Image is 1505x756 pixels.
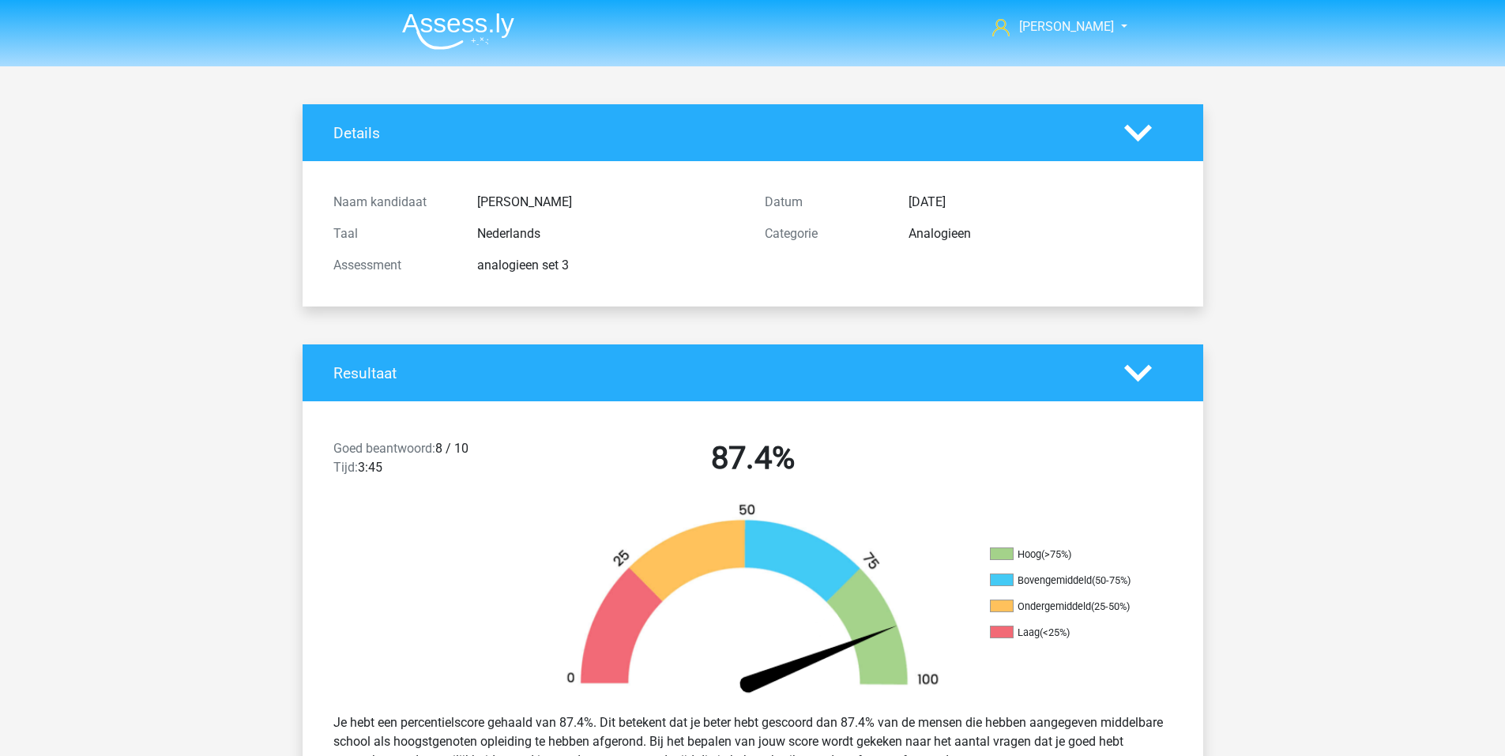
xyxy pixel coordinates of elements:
[897,193,1184,212] div: [DATE]
[333,441,435,456] span: Goed beantwoord:
[322,224,465,243] div: Taal
[540,502,966,701] img: 87.ad340e3c98c4.png
[465,224,753,243] div: Nederlands
[1040,626,1070,638] div: (<25%)
[990,600,1148,614] li: Ondergemiddeld
[990,574,1148,588] li: Bovengemiddeld
[333,364,1101,382] h4: Resultaat
[465,193,753,212] div: [PERSON_NAME]
[333,124,1101,142] h4: Details
[333,460,358,475] span: Tijd:
[897,224,1184,243] div: Analogieen
[465,256,753,275] div: analogieen set 3
[990,626,1148,640] li: Laag
[402,13,514,50] img: Assessly
[1019,19,1114,34] span: [PERSON_NAME]
[990,547,1148,562] li: Hoog
[322,439,537,483] div: 8 / 10 3:45
[986,17,1116,36] a: [PERSON_NAME]
[1092,574,1131,586] div: (50-75%)
[753,224,897,243] div: Categorie
[322,256,465,275] div: Assessment
[1091,600,1130,612] div: (25-50%)
[322,193,465,212] div: Naam kandidaat
[549,439,957,477] h2: 87.4%
[1041,548,1071,560] div: (>75%)
[753,193,897,212] div: Datum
